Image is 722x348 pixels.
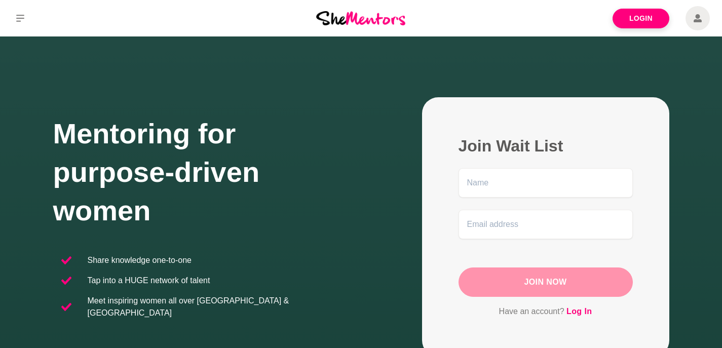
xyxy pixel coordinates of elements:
[88,295,353,319] p: Meet inspiring women all over [GEOGRAPHIC_DATA] & [GEOGRAPHIC_DATA]
[88,254,192,266] p: Share knowledge one-to-one
[459,305,633,318] p: Have an account?
[459,136,633,156] h2: Join Wait List
[613,9,669,28] a: Login
[316,11,405,25] img: She Mentors Logo
[459,210,633,239] input: Email address
[53,114,361,230] h1: Mentoring for purpose-driven women
[459,168,633,198] input: Name
[566,305,592,318] a: Log In
[88,275,210,287] p: Tap into a HUGE network of talent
